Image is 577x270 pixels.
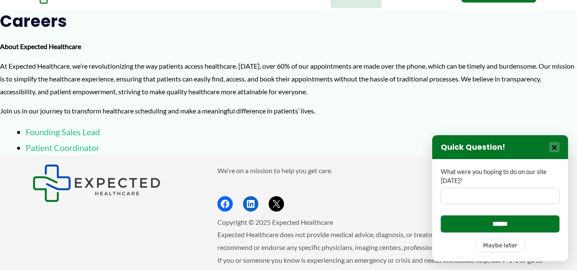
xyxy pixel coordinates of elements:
[476,239,524,253] button: Maybe later
[441,168,559,185] label: What were you hoping to do on our site [DATE]?
[32,164,161,202] img: Expected Healthcare Logo - side, dark font, small
[217,218,333,226] span: Copyright © 2025 Expected Healthcare
[32,164,196,202] aside: Footer Widget 1
[549,142,559,152] button: Close
[217,164,545,212] aside: Footer Widget 2
[217,164,545,177] p: We're on a mission to help you get care.
[26,142,100,153] a: Patient Coordinator
[441,142,505,152] h3: Quick Question!
[26,127,100,137] a: Founding Sales Lead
